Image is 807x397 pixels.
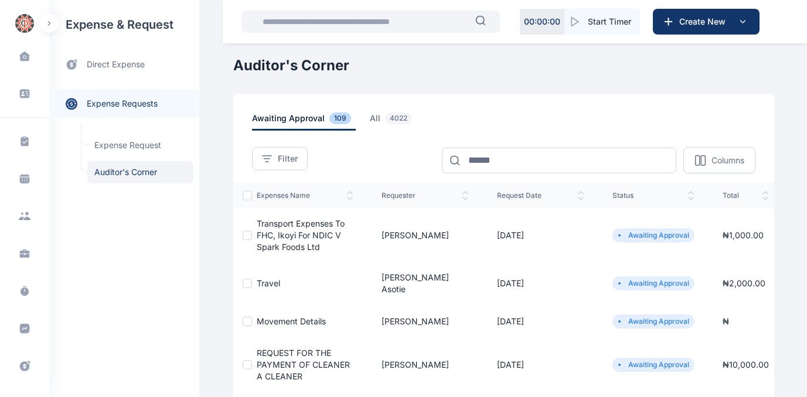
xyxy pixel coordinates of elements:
span: 109 [329,112,351,124]
span: direct expense [87,59,145,71]
a: movement details [257,316,326,326]
button: Filter [252,147,308,170]
li: Awaiting Approval [617,317,690,326]
td: [DATE] [483,262,598,304]
a: Expense Request [87,134,193,156]
a: REQUEST FOR THE PAYMENT OF CLEANER A CLEANER [257,348,350,381]
span: status [612,191,694,200]
p: Columns [711,155,744,166]
span: ₦ 1,000.00 [723,230,764,240]
p: 00 : 00 : 00 [524,16,560,28]
span: expenses Name [257,191,353,200]
td: [PERSON_NAME] [367,208,483,262]
span: ₦ [723,316,729,326]
a: all4022 [370,112,431,131]
button: Create New [653,9,760,35]
span: Requester [382,191,469,200]
td: [DATE] [483,208,598,262]
td: [PERSON_NAME] [367,304,483,338]
span: request date [497,191,584,200]
td: [PERSON_NAME] [367,338,483,392]
button: Columns [683,147,755,173]
a: Transport Expenses to FHC, Ikoyi for NDIC V Spark Foods Ltd [257,218,345,252]
td: [DATE] [483,304,598,338]
span: ₦ 2,000.00 [723,278,765,288]
span: 4022 [385,112,412,124]
span: awaiting approval [252,112,356,131]
span: all [370,112,417,131]
a: Auditor's Corner [87,161,193,183]
a: direct expense [49,49,199,80]
li: Awaiting Approval [617,231,690,240]
span: ₦ 10,000.00 [723,360,769,369]
div: expense requests [49,80,199,118]
button: Start Timer [564,9,641,35]
td: [DATE] [483,338,598,392]
li: Awaiting Approval [617,279,690,288]
span: Create New [675,16,736,28]
a: Travel [257,278,280,288]
a: awaiting approval109 [252,112,370,131]
h1: Auditor's Corner [233,56,774,75]
td: [PERSON_NAME] Asotie [367,262,483,304]
li: Awaiting Approval [617,360,690,369]
span: Filter [278,153,298,165]
span: total [723,191,769,200]
a: expense requests [49,90,199,118]
span: Start Timer [588,16,631,28]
